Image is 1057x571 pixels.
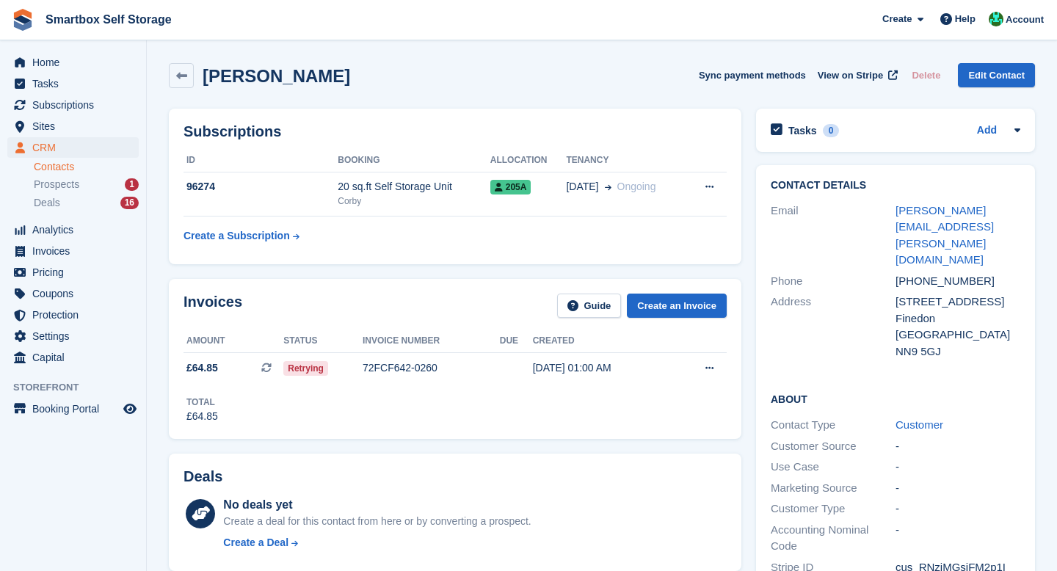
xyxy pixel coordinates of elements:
[13,380,146,395] span: Storefront
[184,468,222,485] h2: Deals
[7,73,139,94] a: menu
[223,514,531,529] div: Create a deal for this contact from here or by converting a prospect.
[788,124,817,137] h2: Tasks
[32,95,120,115] span: Subscriptions
[7,116,139,137] a: menu
[771,203,896,269] div: Email
[818,68,883,83] span: View on Stripe
[771,438,896,455] div: Customer Source
[184,228,290,244] div: Create a Subscription
[627,294,727,318] a: Create an Invoice
[958,63,1035,87] a: Edit Contact
[184,123,727,140] h2: Subscriptions
[490,149,567,172] th: Allocation
[34,177,139,192] a: Prospects 1
[490,180,531,194] span: 205A
[896,438,1020,455] div: -
[771,417,896,434] div: Contact Type
[557,294,622,318] a: Guide
[771,480,896,497] div: Marketing Source
[32,73,120,94] span: Tasks
[7,262,139,283] a: menu
[823,124,840,137] div: 0
[363,330,500,353] th: Invoice number
[338,149,490,172] th: Booking
[184,222,299,250] a: Create a Subscription
[7,241,139,261] a: menu
[896,273,1020,290] div: [PHONE_NUMBER]
[223,535,288,550] div: Create a Deal
[955,12,976,26] span: Help
[203,66,350,86] h2: [PERSON_NAME]
[566,149,686,172] th: Tenancy
[812,63,901,87] a: View on Stripe
[533,360,672,376] div: [DATE] 01:00 AM
[32,241,120,261] span: Invoices
[500,330,533,353] th: Due
[771,391,1020,406] h2: About
[7,347,139,368] a: menu
[771,501,896,517] div: Customer Type
[32,305,120,325] span: Protection
[896,327,1020,343] div: [GEOGRAPHIC_DATA]
[40,7,178,32] a: Smartbox Self Storage
[34,196,60,210] span: Deals
[223,496,531,514] div: No deals yet
[32,283,120,304] span: Coupons
[7,283,139,304] a: menu
[32,262,120,283] span: Pricing
[7,219,139,240] a: menu
[896,204,994,266] a: [PERSON_NAME][EMAIL_ADDRESS][PERSON_NAME][DOMAIN_NAME]
[186,396,218,409] div: Total
[283,330,363,353] th: Status
[7,137,139,158] a: menu
[7,305,139,325] a: menu
[186,409,218,424] div: £64.85
[32,399,120,419] span: Booking Portal
[896,522,1020,555] div: -
[338,179,490,194] div: 20 sq.ft Self Storage Unit
[121,400,139,418] a: Preview store
[906,63,946,87] button: Delete
[283,361,328,376] span: Retrying
[363,360,500,376] div: 72FCF642-0260
[771,273,896,290] div: Phone
[223,535,531,550] a: Create a Deal
[533,330,672,353] th: Created
[184,294,242,318] h2: Invoices
[32,326,120,346] span: Settings
[125,178,139,191] div: 1
[32,52,120,73] span: Home
[32,219,120,240] span: Analytics
[1006,12,1044,27] span: Account
[7,95,139,115] a: menu
[186,360,218,376] span: £64.85
[120,197,139,209] div: 16
[7,52,139,73] a: menu
[34,160,139,174] a: Contacts
[896,501,1020,517] div: -
[32,347,120,368] span: Capital
[882,12,912,26] span: Create
[184,149,338,172] th: ID
[338,194,490,208] div: Corby
[32,116,120,137] span: Sites
[32,137,120,158] span: CRM
[699,63,806,87] button: Sync payment methods
[771,294,896,360] div: Address
[7,326,139,346] a: menu
[617,181,656,192] span: Ongoing
[771,522,896,555] div: Accounting Nominal Code
[34,195,139,211] a: Deals 16
[896,343,1020,360] div: NN9 5GJ
[7,399,139,419] a: menu
[566,179,598,194] span: [DATE]
[896,294,1020,310] div: [STREET_ADDRESS]
[771,180,1020,192] h2: Contact Details
[989,12,1003,26] img: Elinor Shepherd
[896,310,1020,327] div: Finedon
[184,330,283,353] th: Amount
[12,9,34,31] img: stora-icon-8386f47178a22dfd0bd8f6a31ec36ba5ce8667c1dd55bd0f319d3a0aa187defe.svg
[34,178,79,192] span: Prospects
[896,459,1020,476] div: -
